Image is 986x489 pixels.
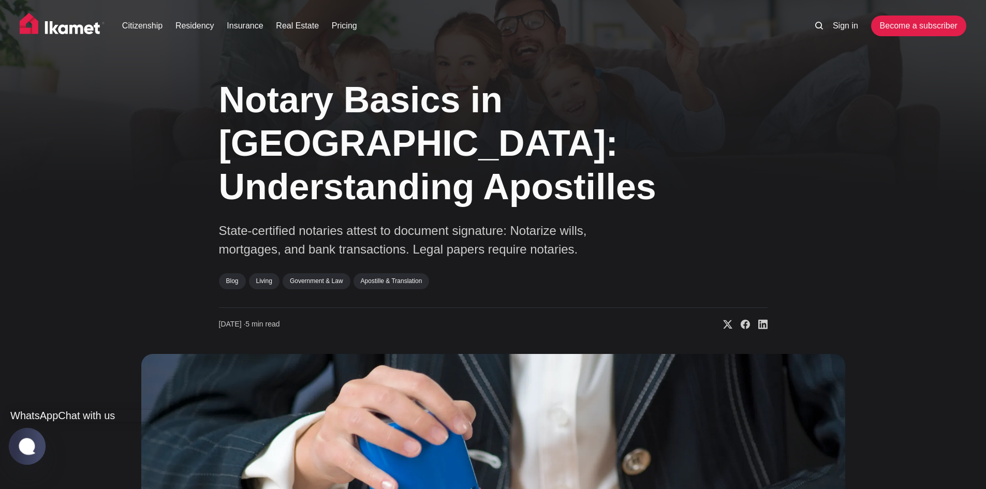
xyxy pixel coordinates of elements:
a: Share on Facebook [732,319,750,330]
a: Blog [219,273,246,289]
a: Living [249,273,279,289]
span: [DATE] ∙ [219,320,246,328]
time: 5 min read [219,319,280,330]
h1: Notary Basics in [GEOGRAPHIC_DATA]: Understanding Apostilles [219,78,664,209]
jdiv: Chat with us [58,410,115,421]
a: Apostille & Translation [354,273,430,289]
a: Citizenship [122,20,163,32]
a: Sign in [833,20,858,32]
a: Real Estate [276,20,319,32]
a: Become a subscriber [871,16,966,36]
img: Ikamet home [20,13,105,39]
p: State-certified notaries attest to document signature: Notarize wills, mortgages, and bank transa... [219,221,633,259]
a: Share on X [715,319,732,330]
a: Government & Law [283,273,350,289]
a: Insurance [227,20,263,32]
a: Pricing [332,20,357,32]
a: Residency [175,20,214,32]
a: WhatsApp [10,410,58,421]
a: Share on Linkedin [750,319,768,330]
